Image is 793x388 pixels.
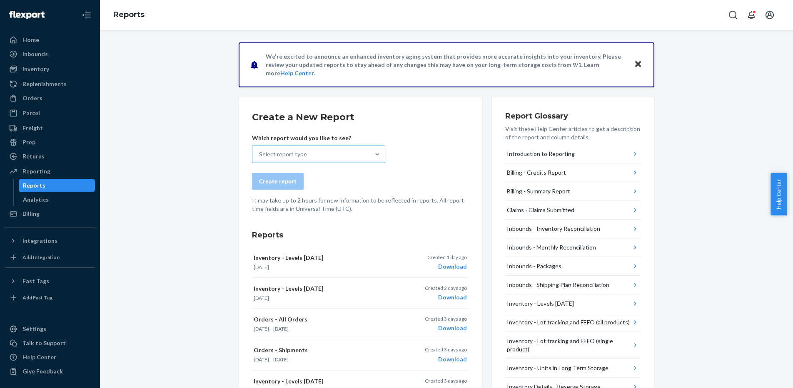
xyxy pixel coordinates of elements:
div: Billing - Credits Report [507,168,566,177]
p: Created 2 days ago [425,284,467,292]
button: Integrations [5,234,95,247]
button: Inbounds - Monthly Reconciliation [505,238,641,257]
div: Orders [22,94,42,102]
p: Created 3 days ago [425,377,467,384]
a: Freight [5,121,95,135]
div: Freight [22,124,43,132]
div: Integrations [22,237,57,245]
div: Fast Tags [22,277,49,285]
a: Orders [5,91,95,105]
div: Replenishments [22,80,67,88]
h2: Create a New Report [252,111,469,124]
p: Created 3 days ago [425,346,467,353]
div: Add Fast Tag [22,294,52,301]
button: Inventory - Levels [DATE] [505,294,641,313]
a: Reports [113,10,145,19]
a: Reporting [5,165,95,178]
button: Fast Tags [5,274,95,288]
button: Billing - Credits Report [505,163,641,182]
a: Home [5,33,95,47]
div: Download [425,324,467,332]
div: Inbounds - Shipping Plan Reconciliation [507,281,609,289]
div: Inventory - Units in Long Term Storage [507,364,608,372]
button: Inventory - Units in Long Term Storage [505,359,641,378]
button: Inventory - Lot tracking and FEFO (single product) [505,332,641,359]
button: Open notifications [743,7,760,23]
div: Reporting [22,167,50,175]
p: Inventory - Levels [DATE] [254,284,394,293]
button: Claims - Claims Submitted [505,201,641,220]
button: Inventory - Lot tracking and FEFO (all products) [505,313,641,332]
a: Settings [5,322,95,336]
div: Home [22,36,39,44]
div: Inventory - Lot tracking and FEFO (all products) [507,318,630,326]
div: Billing - Summary Report [507,187,570,195]
p: Orders - Shipments [254,346,394,354]
p: We're excited to announce an enhanced inventory aging system that provides more accurate insights... [266,52,626,77]
button: Close [633,59,643,71]
button: Open Search Box [725,7,741,23]
div: Claims - Claims Submitted [507,206,574,214]
a: Talk to Support [5,336,95,350]
div: Help Center [22,353,56,361]
button: Orders - All Orders[DATE]—[DATE]Created 3 days agoDownload [252,309,469,339]
div: Download [425,293,467,302]
p: Inventory - Levels [DATE] [254,377,394,386]
button: Inventory - Levels [DATE][DATE]Created 1 day agoDownload [252,247,469,278]
p: Visit these Help Center articles to get a description of the report and column details. [505,125,641,141]
a: Inventory [5,62,95,76]
button: Give Feedback [5,365,95,378]
p: — [254,356,394,363]
time: [DATE] [254,356,269,363]
p: Orders - All Orders [254,315,394,324]
div: Inbounds - Monthly Reconciliation [507,243,596,252]
a: Add Integration [5,251,95,264]
a: Prep [5,136,95,149]
button: Inbounds - Packages [505,257,641,276]
button: Orders - Shipments[DATE]—[DATE]Created 3 days agoDownload [252,339,469,370]
p: — [254,325,394,332]
button: Inbounds - Inventory Reconciliation [505,220,641,238]
button: Create report [252,173,304,190]
p: Which report would you like to see? [252,134,385,142]
div: Create report [259,177,297,185]
a: Help Center [280,69,314,77]
a: Parcel [5,106,95,120]
ol: breadcrumbs [107,3,151,27]
div: Introduction to Reporting [507,150,575,158]
div: Add Integration [22,254,60,261]
a: Returns [5,150,95,163]
div: Download [425,355,467,363]
img: Flexport logo [9,11,45,19]
div: Returns [22,152,45,161]
a: Inbounds [5,47,95,61]
p: Inventory - Levels [DATE] [254,254,394,262]
button: Inventory - Levels [DATE][DATE]Created 2 days agoDownload [252,278,469,309]
a: Add Fast Tag [5,291,95,304]
button: Introduction to Reporting [505,145,641,163]
h3: Report Glossary [505,111,641,121]
a: Analytics [19,193,95,206]
div: Inventory - Lot tracking and FEFO (single product) [507,337,631,353]
div: Download [427,262,467,271]
div: Reports [23,181,45,190]
time: [DATE] [273,356,289,363]
button: Billing - Summary Report [505,182,641,201]
a: Billing [5,207,95,220]
button: Close Navigation [78,7,95,23]
time: [DATE] [273,326,289,332]
a: Help Center [5,351,95,364]
a: Reports [19,179,95,192]
div: Parcel [22,109,40,117]
div: Inbounds - Inventory Reconciliation [507,225,600,233]
div: Give Feedback [22,367,63,376]
div: Inventory - Levels [DATE] [507,299,574,308]
p: Created 3 days ago [425,315,467,322]
div: Analytics [23,195,49,204]
p: It may take up to 2 hours for new information to be reflected in reports. All report time fields ... [252,196,469,213]
div: Inbounds [22,50,48,58]
div: Select report type [259,150,307,158]
a: Replenishments [5,77,95,91]
button: Help Center [771,173,787,215]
